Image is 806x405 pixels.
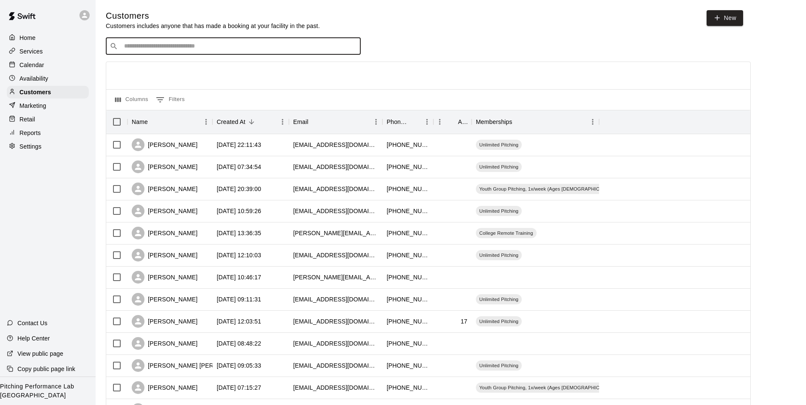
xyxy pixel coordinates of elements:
a: Customers [7,86,89,98]
button: Menu [370,115,382,128]
div: carinschetler@gmail.com [293,163,378,171]
div: [PERSON_NAME] [132,205,198,217]
button: Sort [308,116,320,128]
div: Email [289,110,382,134]
p: Settings [20,142,42,151]
div: merlehenry@bbtel.com [293,207,378,215]
div: 2025-09-08 07:34:54 [217,163,261,171]
div: jacksonbb2@icloud.com [293,361,378,370]
a: Retail [7,113,89,126]
button: Sort [246,116,257,128]
a: Home [7,31,89,44]
div: Unlimited Pitching [476,162,522,172]
span: College Remote Training [476,230,537,236]
div: Phone Number [382,110,433,134]
p: Home [20,34,36,42]
div: Youth Group Pitching, 1x/week (Ages [DEMOGRAPHIC_DATA] and Under) [476,382,645,393]
div: +15022719652 [387,207,429,215]
div: evan@nahsi.com [293,185,378,193]
div: 17 [461,317,467,326]
a: New [707,10,743,26]
div: Age [433,110,472,134]
a: Services [7,45,89,58]
a: Calendar [7,59,89,71]
p: Marketing [20,101,46,110]
div: [PERSON_NAME] [132,315,198,328]
p: Copy public page link [17,365,75,373]
div: +15022717121 [387,339,429,348]
div: Unlimited Pitching [476,316,522,326]
button: Menu [200,115,212,128]
div: [PERSON_NAME] [132,271,198,284]
button: Sort [512,116,524,128]
div: acguldenschuh@gmail.com [293,295,378,304]
span: Unlimited Pitching [476,141,522,148]
span: Unlimited Pitching [476,252,522,259]
div: Unlimited Pitching [476,206,522,216]
div: +15026437983 [387,251,429,259]
div: 2025-08-15 09:05:33 [217,361,261,370]
a: Marketing [7,99,89,112]
div: Unlimited Pitching [476,294,522,304]
p: Retail [20,115,35,124]
div: [PERSON_NAME] [PERSON_NAME] [132,359,249,372]
div: [PERSON_NAME] [132,138,198,151]
div: bryanbaise@gmail.com [293,339,378,348]
div: rheitkamperjr@gmail.com [293,141,378,149]
div: [PERSON_NAME] [132,293,198,306]
div: [PERSON_NAME] [132,249,198,262]
span: Unlimited Pitching [476,208,522,214]
div: 2025-08-23 12:03:51 [217,317,261,326]
span: Unlimited Pitching [476,163,522,170]
div: 20kevwhite@gmail.com [293,383,378,392]
button: Menu [586,115,599,128]
span: Unlimited Pitching [476,318,522,325]
p: View public page [17,349,63,358]
div: 2025-09-08 22:11:43 [217,141,261,149]
div: 2025-08-20 08:48:22 [217,339,261,348]
span: Youth Group Pitching, 1x/week (Ages [DEMOGRAPHIC_DATA] and Under) [476,186,645,192]
div: Memberships [472,110,599,134]
div: [PERSON_NAME] [132,183,198,195]
div: billshade576@gmail.com [293,251,378,259]
p: Reports [20,129,41,137]
div: [PERSON_NAME] [132,227,198,239]
div: Phone Number [387,110,409,134]
div: seth.breitner@gmail.com [293,229,378,237]
button: Sort [148,116,160,128]
p: Calendar [20,61,44,69]
div: [PERSON_NAME] [132,160,198,173]
div: Availability [7,72,89,85]
p: Help Center [17,334,50,343]
div: 2025-09-01 10:59:26 [217,207,261,215]
div: Age [458,110,467,134]
div: +15025445525 [387,295,429,304]
p: Customers includes anyone that has made a booking at your facility in the past. [106,22,320,30]
a: Reports [7,127,89,139]
div: Search customers by name or email [106,38,361,55]
h5: Customers [106,10,320,22]
div: Name [132,110,148,134]
button: Menu [421,115,433,128]
div: [PERSON_NAME] [132,381,198,394]
div: 2025-09-07 20:39:00 [217,185,261,193]
div: [PERSON_NAME] [132,337,198,350]
a: Settings [7,140,89,153]
span: Unlimited Pitching [476,362,522,369]
div: Unlimited Pitching [476,140,522,150]
span: Youth Group Pitching, 1x/week (Ages [DEMOGRAPHIC_DATA] and Under) [476,384,645,391]
div: 2025-08-26 12:10:03 [217,251,261,259]
div: +15027511577 [387,383,429,392]
button: Select columns [113,93,150,107]
button: Menu [276,115,289,128]
button: Sort [446,116,458,128]
button: Sort [409,116,421,128]
div: Youth Group Pitching, 1x/week (Ages [DEMOGRAPHIC_DATA] and Under) [476,184,645,194]
div: +15026437983 [387,273,429,281]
